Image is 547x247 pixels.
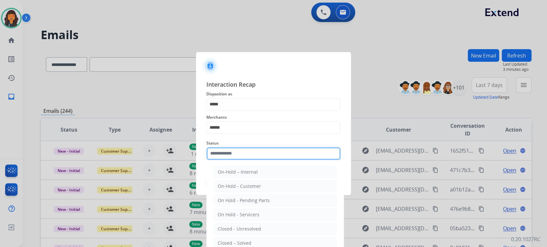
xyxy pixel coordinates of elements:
[218,211,259,218] div: On Hold - Servicers
[218,226,261,232] div: Closed - Unresolved
[218,183,261,189] div: On-Hold - Customer
[206,90,341,98] span: Disposition as
[218,169,258,175] div: On-Hold – Internal
[202,58,218,74] img: contactIcon
[206,139,341,147] span: Status
[218,197,270,204] div: On Hold - Pending Parts
[511,235,541,243] p: 0.20.1027RC
[206,80,341,90] span: Interaction Recap
[218,240,251,246] div: Closed – Solved
[206,113,341,121] span: Merchants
